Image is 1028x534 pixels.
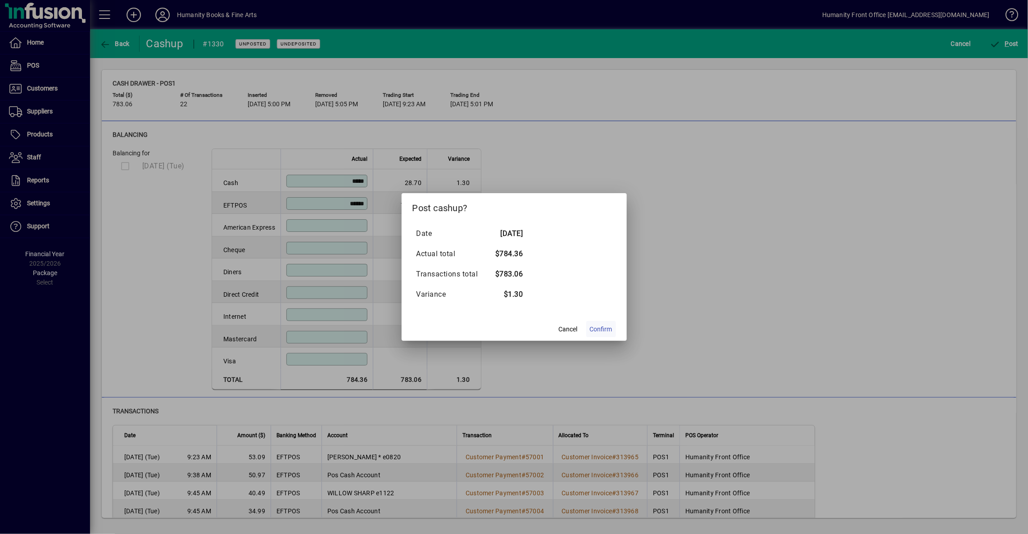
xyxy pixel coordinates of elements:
[586,321,616,337] button: Confirm
[416,223,487,244] td: Date
[416,244,487,264] td: Actual total
[487,244,523,264] td: $784.36
[554,321,583,337] button: Cancel
[487,284,523,304] td: $1.30
[416,264,487,284] td: Transactions total
[487,264,523,284] td: $783.06
[559,325,578,334] span: Cancel
[416,284,487,304] td: Variance
[590,325,612,334] span: Confirm
[487,223,523,244] td: [DATE]
[402,193,627,219] h2: Post cashup?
